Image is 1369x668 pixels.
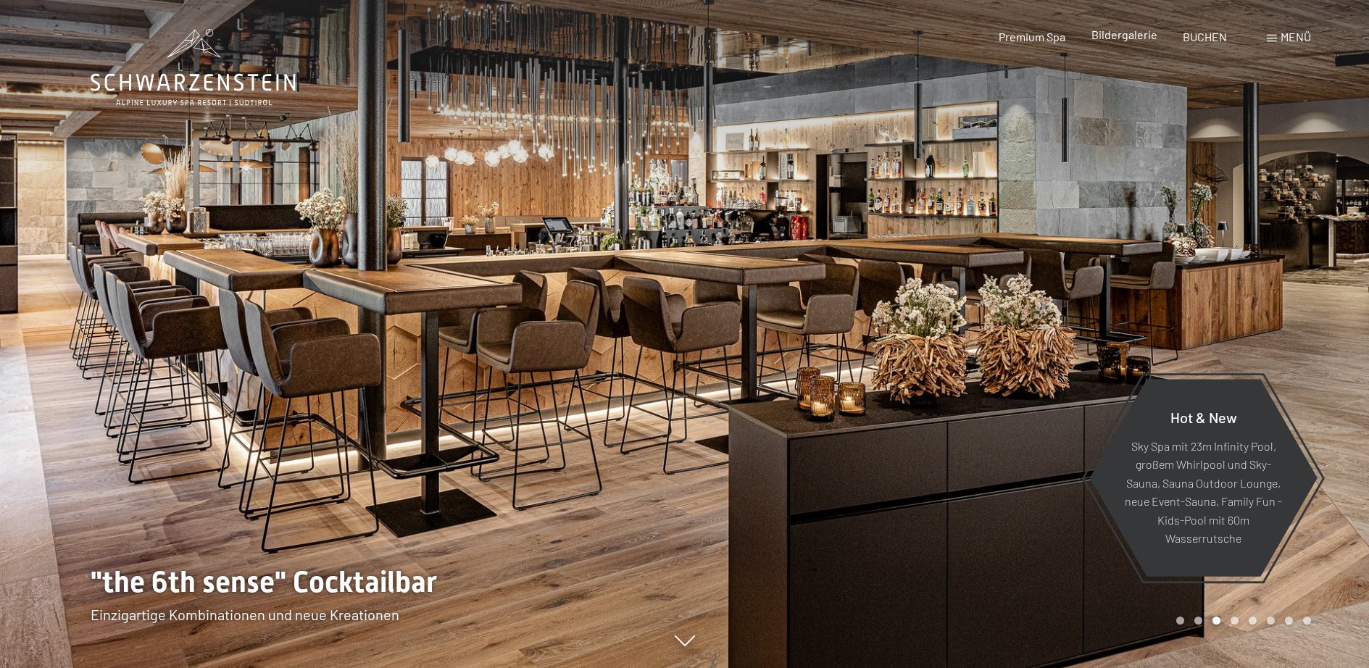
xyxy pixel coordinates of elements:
[1176,617,1184,625] div: Carousel Page 1
[1183,30,1227,43] a: BUCHEN
[1089,378,1318,577] a: Hot & New Sky Spa mit 23m Infinity Pool, großem Whirlpool und Sky-Sauna, Sauna Outdoor Lounge, ne...
[1125,436,1282,548] p: Sky Spa mit 23m Infinity Pool, großem Whirlpool und Sky-Sauna, Sauna Outdoor Lounge, neue Event-S...
[1281,30,1311,43] span: Menü
[1212,617,1220,625] div: Carousel Page 3 (Current Slide)
[1091,28,1157,41] a: Bildergalerie
[1249,617,1257,625] div: Carousel Page 5
[1171,617,1311,625] div: Carousel Pagination
[999,30,1065,43] a: Premium Spa
[1170,408,1237,425] span: Hot & New
[1303,617,1311,625] div: Carousel Page 8
[1285,617,1293,625] div: Carousel Page 7
[1231,617,1239,625] div: Carousel Page 4
[1267,617,1275,625] div: Carousel Page 6
[1194,617,1202,625] div: Carousel Page 2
